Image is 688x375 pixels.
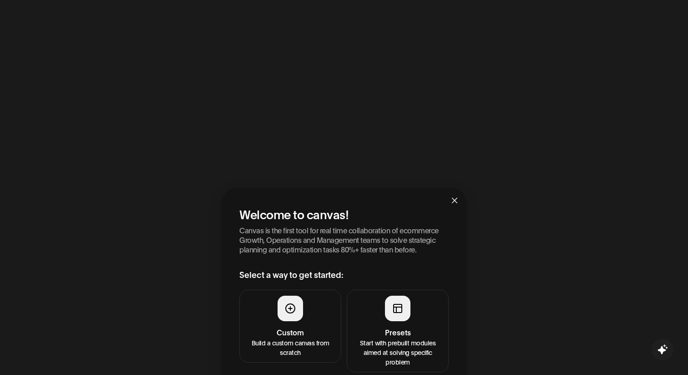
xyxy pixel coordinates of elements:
[245,338,335,357] p: Build a custom canvas from scratch
[239,290,341,363] button: CustomBuild a custom canvas from scratch
[442,188,467,212] button: Close
[347,290,449,372] button: PresetsStart with prebuilt modules aimed at solving specific problem
[239,225,449,254] p: Canvas is the first tool for real time collaboration of ecommerce Growth, Operations and Manageme...
[239,268,449,281] h3: Select a way to get started:
[353,327,443,338] h4: Presets
[245,327,335,338] h4: Custom
[239,206,449,221] h2: Welcome to canvas!
[353,338,443,366] p: Start with prebuilt modules aimed at solving specific problem
[451,197,458,204] span: close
